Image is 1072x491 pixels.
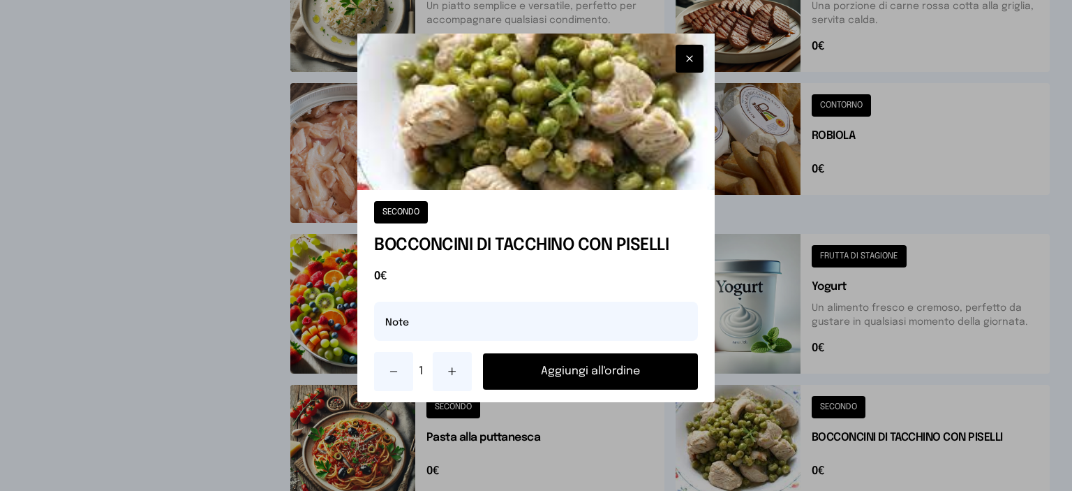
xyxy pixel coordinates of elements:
img: BOCCONCINI DI TACCHINO CON PISELLI [357,34,715,190]
button: SECONDO [374,201,428,223]
button: Aggiungi all'ordine [483,353,698,390]
span: 1 [419,363,427,380]
span: 0€ [374,268,698,285]
h1: BOCCONCINI DI TACCHINO CON PISELLI [374,235,698,257]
